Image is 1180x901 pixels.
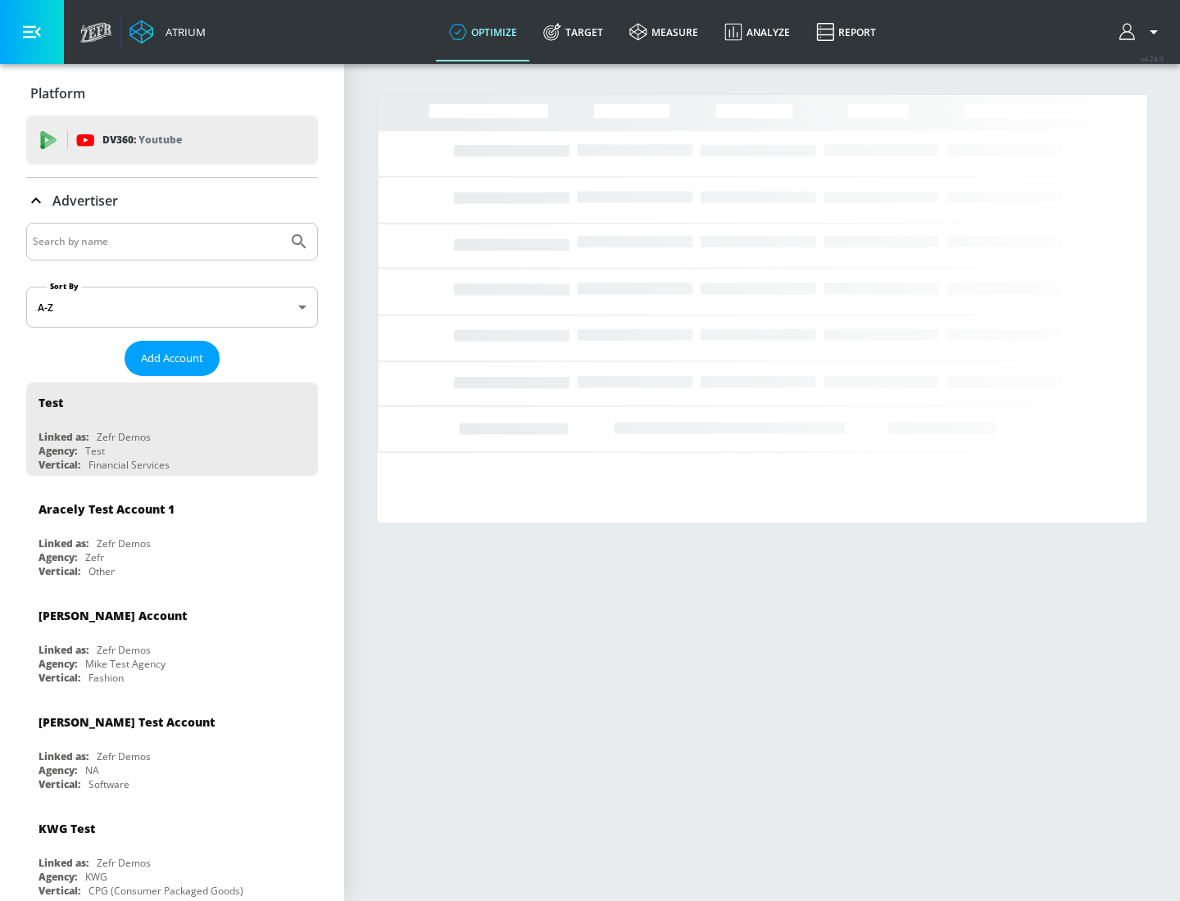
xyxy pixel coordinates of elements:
[26,115,318,165] div: DV360: Youtube
[39,763,77,777] div: Agency:
[159,25,206,39] div: Atrium
[26,383,318,476] div: TestLinked as:Zefr DemosAgency:TestVertical:Financial Services
[39,395,63,410] div: Test
[97,856,151,870] div: Zefr Demos
[530,2,616,61] a: Target
[39,430,88,444] div: Linked as:
[85,763,99,777] div: NA
[97,430,151,444] div: Zefr Demos
[26,70,318,116] div: Platform
[33,231,281,252] input: Search by name
[88,671,124,685] div: Fashion
[129,20,206,44] a: Atrium
[97,643,151,657] div: Zefr Demos
[138,131,182,148] p: Youtube
[97,749,151,763] div: Zefr Demos
[26,702,318,795] div: [PERSON_NAME] Test AccountLinked as:Zefr DemosAgency:NAVertical:Software
[88,884,243,898] div: CPG (Consumer Packaged Goods)
[39,856,88,870] div: Linked as:
[85,550,104,564] div: Zefr
[26,287,318,328] div: A-Z
[39,643,88,657] div: Linked as:
[26,489,318,582] div: Aracely Test Account 1Linked as:Zefr DemosAgency:ZefrVertical:Other
[1141,54,1164,63] span: v 4.24.0
[39,550,77,564] div: Agency:
[26,595,318,689] div: [PERSON_NAME] AccountLinked as:Zefr DemosAgency:Mike Test AgencyVertical:Fashion
[39,657,77,671] div: Agency:
[436,2,530,61] a: optimize
[39,444,77,458] div: Agency:
[39,749,88,763] div: Linked as:
[97,537,151,550] div: Zefr Demos
[39,884,80,898] div: Vertical:
[39,714,215,730] div: [PERSON_NAME] Test Account
[88,777,129,791] div: Software
[39,458,80,472] div: Vertical:
[141,349,203,368] span: Add Account
[47,281,82,292] label: Sort By
[102,131,182,149] p: DV360:
[88,458,170,472] div: Financial Services
[39,671,80,685] div: Vertical:
[39,608,187,623] div: [PERSON_NAME] Account
[52,192,118,210] p: Advertiser
[39,501,175,517] div: Aracely Test Account 1
[616,2,711,61] a: measure
[85,444,105,458] div: Test
[39,777,80,791] div: Vertical:
[39,537,88,550] div: Linked as:
[88,564,115,578] div: Other
[711,2,803,61] a: Analyze
[26,178,318,224] div: Advertiser
[39,564,80,578] div: Vertical:
[30,84,85,102] p: Platform
[803,2,889,61] a: Report
[39,870,77,884] div: Agency:
[39,821,95,836] div: KWG Test
[85,657,166,671] div: Mike Test Agency
[85,870,107,884] div: KWG
[125,341,220,376] button: Add Account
